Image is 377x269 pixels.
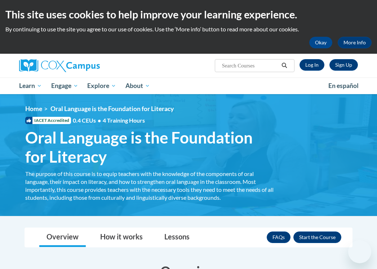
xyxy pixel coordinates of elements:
p: By continuing to use the site you agree to our use of cookies. Use the ‘More info’ button to read... [5,25,372,33]
a: Cox Campus [19,59,125,72]
span: Explore [87,81,116,90]
a: About [121,78,155,94]
a: Learn [14,78,46,94]
a: Explore [83,78,121,94]
a: More Info [338,37,372,48]
a: Register [329,59,358,71]
div: The purpose of this course is to equip teachers with the knowledge of the components of oral lang... [25,170,274,202]
a: How it works [93,228,150,247]
img: Cox Campus [19,59,100,72]
button: Okay [309,37,332,48]
div: Main menu [14,78,363,94]
a: FAQs [267,231,290,243]
span: About [125,81,150,90]
span: En español [328,82,359,89]
span: Oral Language is the Foundation for Literacy [25,128,274,166]
span: • [98,117,101,124]
a: Overview [39,228,86,247]
span: Engage [51,81,78,90]
span: Oral Language is the Foundation for Literacy [50,105,174,113]
button: Search [279,61,290,70]
button: Enroll [293,231,341,243]
a: En español [324,78,363,93]
span: 0.4 CEUs [73,116,145,124]
span: Learn [19,81,42,90]
iframe: Button to launch messaging window [348,240,371,263]
span: 4 Training Hours [103,117,145,124]
a: Log In [300,59,324,71]
span: IACET Accredited [25,117,71,124]
a: Lessons [157,228,197,247]
h2: This site uses cookies to help improve your learning experience. [5,7,372,22]
input: Search Courses [221,61,279,70]
a: Engage [46,78,83,94]
a: Home [25,105,42,113]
